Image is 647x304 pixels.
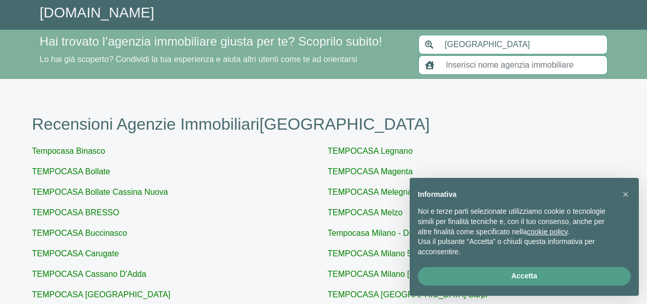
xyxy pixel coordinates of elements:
[439,35,608,54] input: Inserisci area di ricerca (Comune o Provincia)
[622,189,629,200] span: ×
[617,186,634,202] button: Chiudi questa informativa
[40,34,406,49] h4: Hai trovato l’agenzia immobiliare giusta per te? Scoprilo subito!
[328,270,475,278] a: TEMPOCASA Milano [PERSON_NAME]
[40,53,406,66] p: Lo hai già scoperto? Condividi la tua esperienza e aiuta altri utenti come te ad orientarsi
[440,55,608,75] input: Inserisci nome agenzia immobiliare
[328,147,413,155] a: TEMPOCASA Legnano
[527,228,567,236] a: cookie policy - il link si apre in una nuova scheda
[32,147,105,155] a: Tempocasa Binasco
[328,208,403,217] a: TEMPOCASA Melzo
[32,114,615,134] h1: Recensioni Agenzie Immobiliari [GEOGRAPHIC_DATA]
[40,5,154,21] a: [DOMAIN_NAME]
[32,290,171,299] a: TEMPOCASA [GEOGRAPHIC_DATA]
[328,290,487,299] a: TEMPOCASA [GEOGRAPHIC_DATA] Sarpi
[418,207,614,237] p: Noi e terze parti selezionate utilizziamo cookie o tecnologie simili per finalità tecniche e, con...
[418,190,614,199] h2: Informativa
[32,249,119,258] a: TEMPOCASA Carugate
[32,188,168,196] a: TEMPOCASA Bollate Cassina Nuova
[32,208,120,217] a: TEMPOCASA BRESSO
[328,249,445,258] a: TEMPOCASA Milano 5 Giornate
[32,270,147,278] a: TEMPOCASA Cassano D'Adda
[32,167,110,176] a: TEMPOCASA Bollate
[418,237,614,257] p: Usa il pulsante “Accetta” o chiudi questa informativa per acconsentire.
[328,229,480,237] a: Tempocasa Milano - Dergano / Maciachini
[32,229,127,237] a: TEMPOCASA Buccinasco
[328,167,413,176] a: TEMPOCASA Magenta
[418,267,631,286] button: Accetta
[328,188,421,196] a: TEMPOCASA Melegnano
